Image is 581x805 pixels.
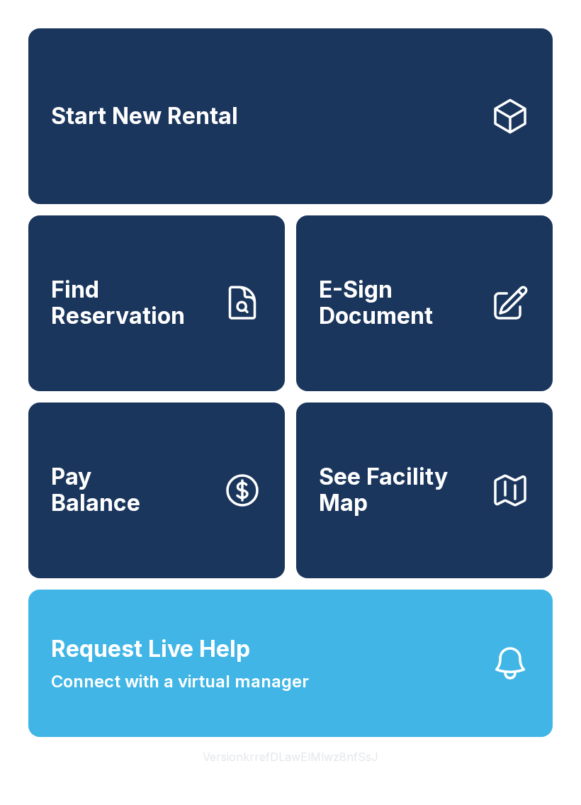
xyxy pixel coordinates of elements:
span: E-Sign Document [319,277,479,329]
span: Request Live Help [51,632,250,666]
span: Connect with a virtual manager [51,669,309,694]
span: See Facility Map [319,464,479,516]
button: VersionkrrefDLawElMlwz8nfSsJ [191,737,390,777]
span: Find Reservation [51,277,211,329]
button: See Facility Map [296,402,553,578]
a: E-Sign Document [296,215,553,391]
span: Pay Balance [51,464,140,516]
a: Start New Rental [28,28,553,204]
button: Request Live HelpConnect with a virtual manager [28,590,553,737]
button: PayBalance [28,402,285,578]
a: Find Reservation [28,215,285,391]
span: Start New Rental [51,103,238,130]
